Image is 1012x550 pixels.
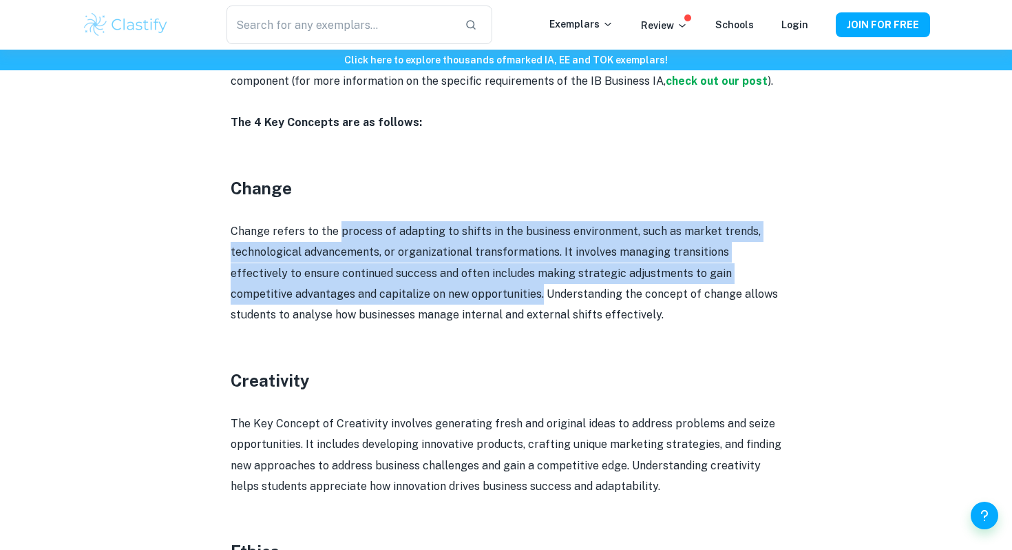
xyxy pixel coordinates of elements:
a: Login [781,19,808,30]
h3: Creativity [231,368,781,393]
button: JOIN FOR FREE [836,12,930,37]
h6: Click here to explore thousands of marked IA, EE and TOK exemplars ! [3,52,1009,68]
strong: The 4 Key Concepts are as follows: [231,116,422,129]
strong: Change [231,179,292,198]
p: Review [641,18,688,33]
input: Search for any exemplars... [226,6,454,44]
p: Change refers to the process of adapting to shifts in the business environment, such as market tr... [231,221,781,326]
button: Help and Feedback [971,502,998,529]
img: Clastify logo [82,11,169,39]
a: check out our post [666,74,768,88]
p: Exemplars [549,17,613,32]
a: Schools [715,19,754,30]
p: The Key Concept of Creativity involves generating fresh and original ideas to address problems an... [231,414,781,498]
